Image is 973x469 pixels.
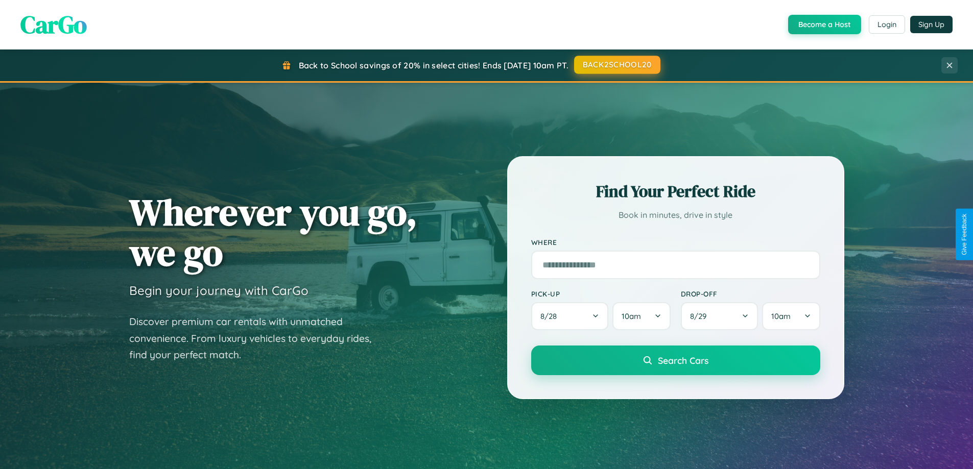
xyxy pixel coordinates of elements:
button: 10am [762,302,820,330]
h1: Wherever you go, we go [129,192,417,273]
button: 8/29 [681,302,758,330]
span: 8 / 29 [690,311,711,321]
span: 10am [622,311,641,321]
button: Become a Host [788,15,861,34]
label: Drop-off [681,289,820,298]
span: CarGo [20,8,87,41]
button: Sign Up [910,16,953,33]
button: Login [869,15,905,34]
h2: Find Your Perfect Ride [531,180,820,203]
button: 8/28 [531,302,609,330]
label: Pick-up [531,289,671,298]
label: Where [531,238,820,246]
button: BACK2SCHOOL20 [574,56,660,74]
div: Give Feedback [961,214,968,255]
span: Back to School savings of 20% in select cities! Ends [DATE] 10am PT. [299,60,568,70]
span: 8 / 28 [540,311,562,321]
span: 10am [771,311,791,321]
button: Search Cars [531,345,820,375]
button: 10am [612,302,670,330]
h3: Begin your journey with CarGo [129,283,308,298]
p: Discover premium car rentals with unmatched convenience. From luxury vehicles to everyday rides, ... [129,313,385,363]
p: Book in minutes, drive in style [531,208,820,223]
span: Search Cars [658,355,708,366]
